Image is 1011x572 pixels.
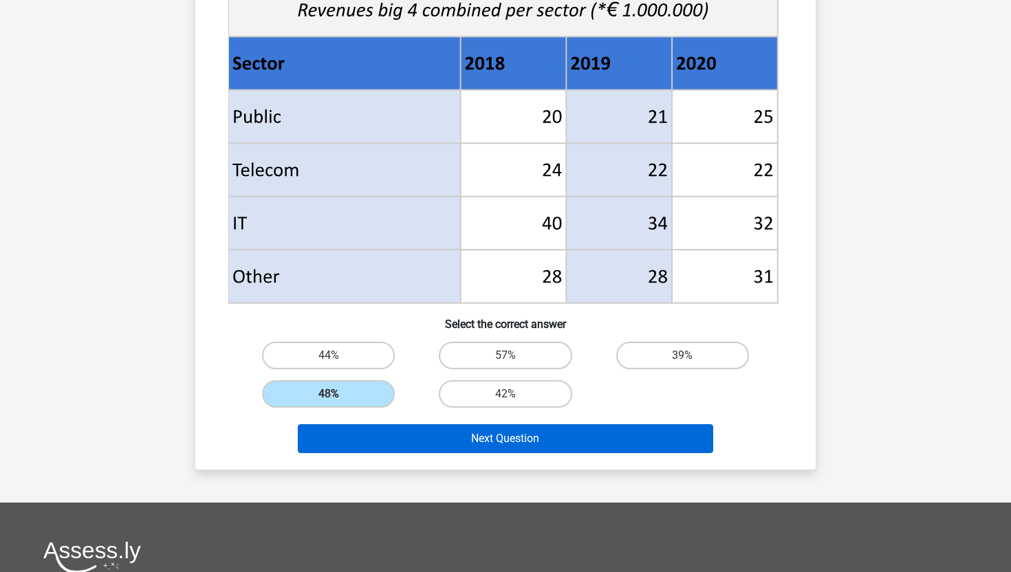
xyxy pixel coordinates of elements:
[439,342,572,369] label: 57%
[262,342,395,369] label: 44%
[298,424,714,453] button: Next Question
[439,380,572,408] label: 42%
[616,342,749,369] label: 39%
[262,380,395,408] label: 48%
[217,307,794,331] h6: Select the correct answer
